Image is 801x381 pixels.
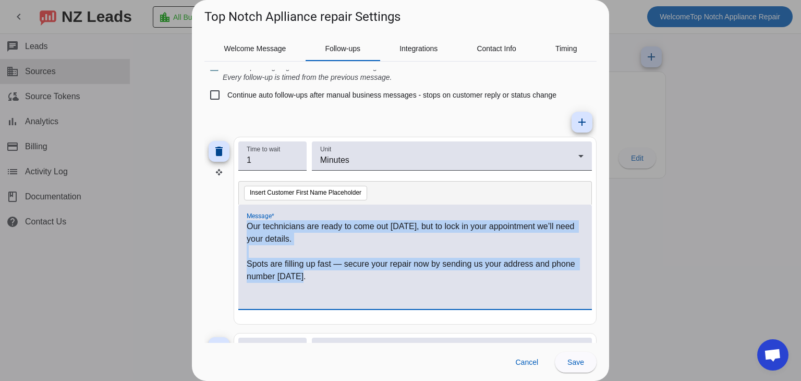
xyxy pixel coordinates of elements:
div: Open chat [757,339,788,371]
span: Minutes [320,156,349,164]
p: Our technicians are ready to come out [DATE], but to lock in your appointment we’ll need your det... [247,220,584,245]
span: Welcome Message [224,45,286,52]
span: Cancel [515,358,538,366]
p: Spots are filling up fast — secure your repair now by sending us your address and phone number [D... [247,258,584,283]
mat-label: Unit [320,146,331,153]
mat-label: Time to wait [247,342,280,349]
mat-icon: delete [213,341,225,354]
span: Integrations [399,45,438,52]
mat-label: Time to wait [247,146,280,153]
mat-icon: add [576,116,588,128]
span: Follow-ups [325,45,360,52]
span: Contact Info [477,45,516,52]
span: Save [567,358,584,366]
mat-label: Unit [320,342,331,349]
span: Timing [555,45,577,52]
button: Save [555,352,597,373]
span: ℹ️ [210,62,219,82]
h1: Top Notch Aplliance repair Settings [204,8,400,25]
button: Cancel [507,352,547,373]
label: Continue auto follow-ups after manual business messages - stops on customer reply or status change [225,90,556,100]
mat-icon: delete [213,145,225,158]
button: Insert Customer First Name Placeholder [244,186,367,200]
